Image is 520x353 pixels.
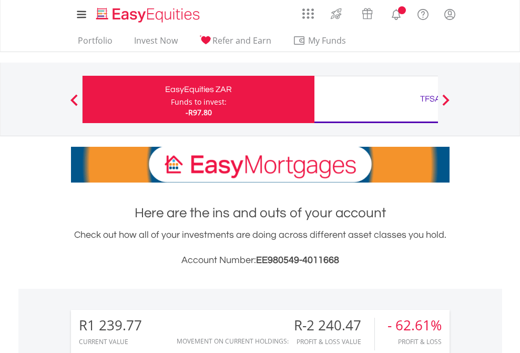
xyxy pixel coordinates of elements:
[302,8,314,19] img: grid-menu-icon.svg
[89,82,308,97] div: EasyEquities ZAR
[74,35,117,52] a: Portfolio
[71,147,450,183] img: EasyMortage Promotion Banner
[436,3,463,26] a: My Profile
[79,338,142,345] div: CURRENT VALUE
[195,35,276,52] a: Refer and Earn
[171,97,227,107] div: Funds to invest:
[435,99,456,110] button: Next
[71,253,450,268] h3: Account Number:
[94,6,204,24] img: EasyEquities_Logo.png
[294,318,374,333] div: R-2 240.47
[256,255,339,265] span: EE980549-4011668
[294,338,374,345] div: Profit & Loss Value
[328,5,345,22] img: thrive-v2.svg
[388,338,442,345] div: Profit & Loss
[293,34,362,47] span: My Funds
[410,3,436,24] a: FAQ's and Support
[64,99,85,110] button: Previous
[79,318,142,333] div: R1 239.77
[71,228,450,268] div: Check out how all of your investments are doing across different asset classes you hold.
[359,5,376,22] img: vouchers-v2.svg
[186,107,212,117] span: -R97.80
[352,3,383,22] a: Vouchers
[71,204,450,223] h1: Here are the ins and outs of your account
[212,35,271,46] span: Refer and Earn
[383,3,410,24] a: Notifications
[388,318,442,333] div: - 62.61%
[92,3,204,24] a: Home page
[130,35,182,52] a: Invest Now
[177,338,289,345] div: Movement on Current Holdings:
[295,3,321,19] a: AppsGrid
